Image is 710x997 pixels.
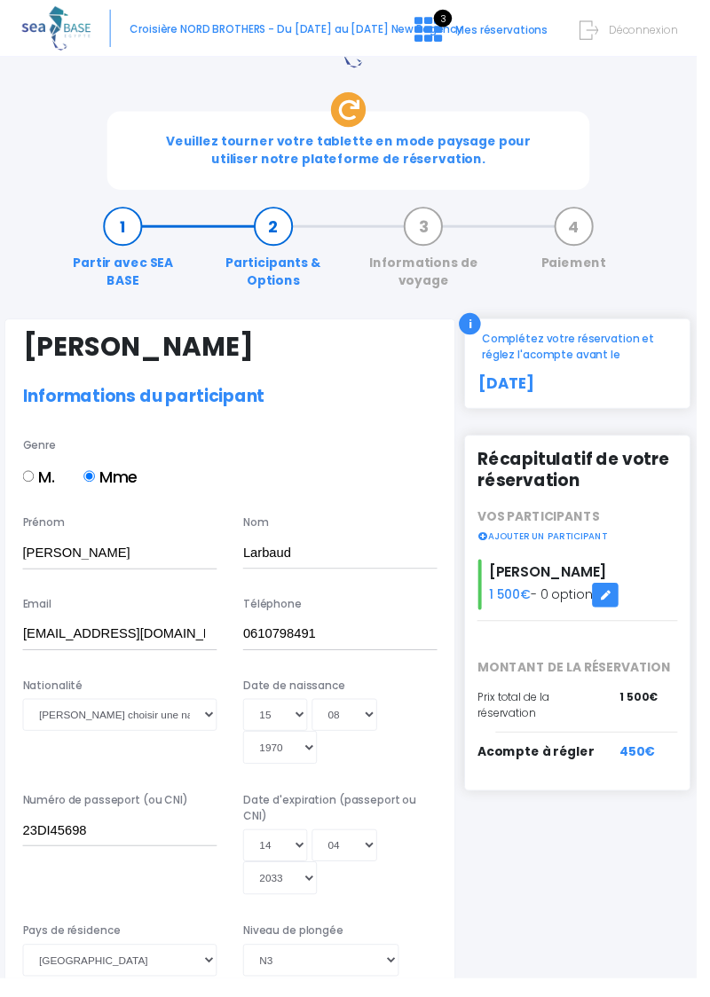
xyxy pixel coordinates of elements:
span: 3 [442,10,461,27]
label: Mme [85,475,140,498]
label: Pays de résidence [23,941,122,957]
input: Mme [85,480,97,491]
a: Informations de voyage [355,222,509,296]
div: [DATE] [487,370,572,404]
span: Acompte à régler [486,758,605,775]
label: Date d'expiration (passeport ou CNI) [248,808,446,840]
span: Mes réservations [464,23,558,38]
span: 1 500€ [631,703,670,719]
div: - 0 option [473,570,704,623]
h1: [PERSON_NAME] [23,338,446,370]
label: Nationalité [23,691,84,707]
label: Genre [23,446,57,462]
label: Téléphone [248,608,307,624]
div: i [468,319,490,341]
input: M. [23,480,35,491]
span: Croisière NORD BROTHERS - Du [DATE] au [DATE] New Regency [132,22,471,37]
a: Participants & Options [202,222,356,296]
label: Prénom [23,525,66,541]
a: Paiement [542,222,627,278]
span: 450€ [631,758,667,776]
span: Veuillez tourner votre tablette en mode paysage pour utiliser notre plateforme de réservation. [169,135,540,171]
div: VOS PARTICIPANTS [473,518,704,555]
h2: Récapitulatif de votre réservation [486,457,690,501]
label: M. [23,475,56,498]
span: [PERSON_NAME] [498,573,618,593]
span: Prix total de la réservation [486,703,559,734]
span: MONTANT DE LA RÉSERVATION [473,671,704,690]
label: Date de naissance [248,691,351,707]
span: Déconnexion [620,23,690,38]
span: 1 500€ [498,597,540,615]
label: Email [23,608,52,624]
h2: Informations du participant [23,395,446,415]
a: AJOUTER UN PARTICIPANT [486,538,619,553]
label: Numéro de passeport (ou CNI) [23,808,192,824]
label: Niveau de plongée [248,941,350,957]
a: 3 Mes réservations [408,29,569,44]
label: Nom [248,525,273,541]
a: Partir avec SEA BASE [49,222,202,296]
div: Complétez votre réservation et réglez l'acompte avant le [487,338,690,370]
